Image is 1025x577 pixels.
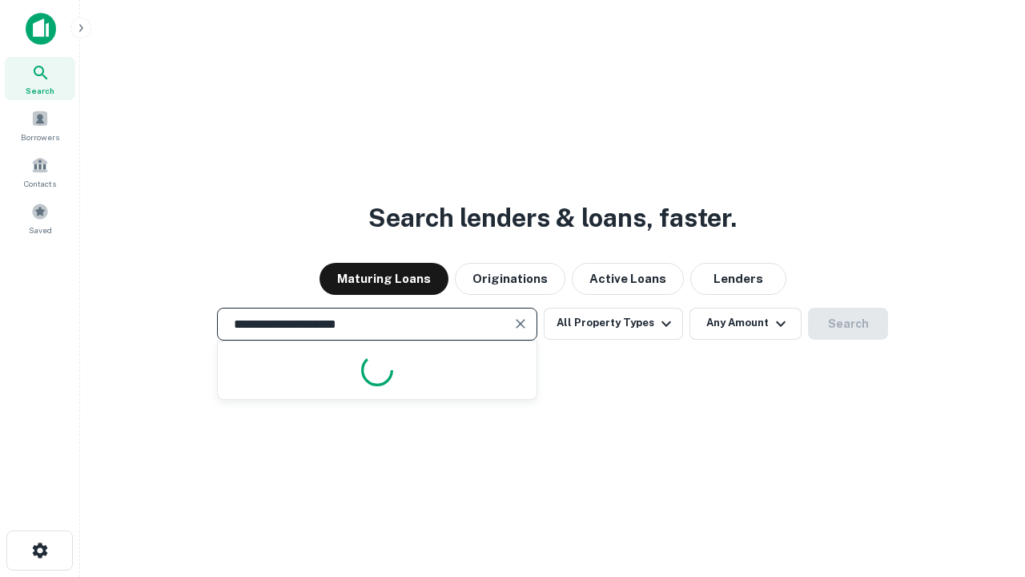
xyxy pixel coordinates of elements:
[945,449,1025,526] iframe: Chat Widget
[368,199,737,237] h3: Search lenders & loans, faster.
[26,13,56,45] img: capitalize-icon.png
[690,263,786,295] button: Lenders
[572,263,684,295] button: Active Loans
[21,131,59,143] span: Borrowers
[24,177,56,190] span: Contacts
[5,57,75,100] a: Search
[29,224,52,236] span: Saved
[26,84,54,97] span: Search
[5,196,75,240] a: Saved
[689,308,802,340] button: Any Amount
[509,313,532,335] button: Clear
[320,263,448,295] button: Maturing Loans
[5,150,75,193] a: Contacts
[544,308,683,340] button: All Property Types
[5,103,75,147] a: Borrowers
[455,263,565,295] button: Originations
